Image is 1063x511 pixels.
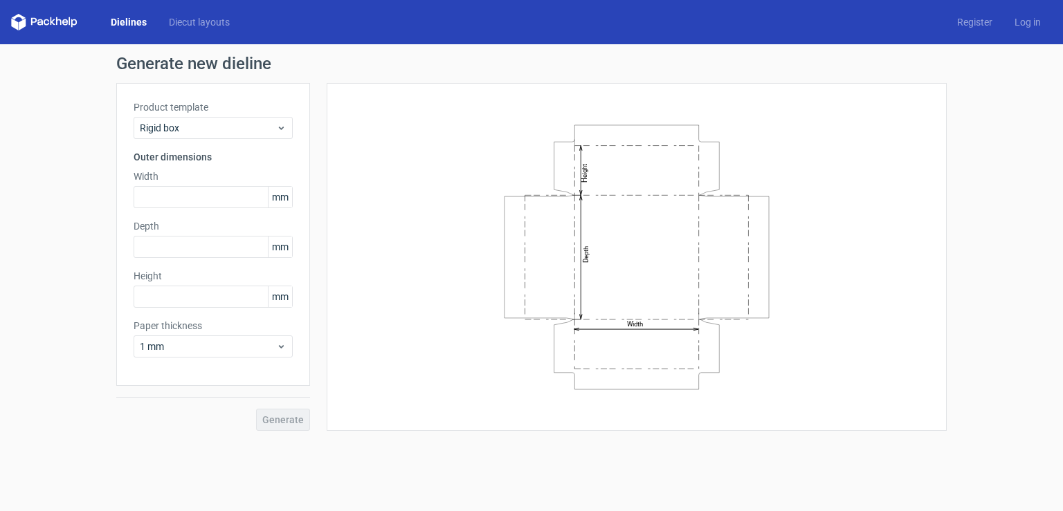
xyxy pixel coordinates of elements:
[134,100,293,114] label: Product template
[134,219,293,233] label: Depth
[627,320,643,328] text: Width
[581,163,588,182] text: Height
[134,150,293,164] h3: Outer dimensions
[582,245,590,262] text: Depth
[268,286,292,307] span: mm
[134,319,293,333] label: Paper thickness
[946,15,1003,29] a: Register
[134,269,293,283] label: Height
[268,236,292,257] span: mm
[140,121,276,135] span: Rigid box
[134,169,293,183] label: Width
[158,15,241,29] a: Diecut layouts
[140,340,276,353] span: 1 mm
[1003,15,1052,29] a: Log in
[100,15,158,29] a: Dielines
[116,55,947,72] h1: Generate new dieline
[268,187,292,207] span: mm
